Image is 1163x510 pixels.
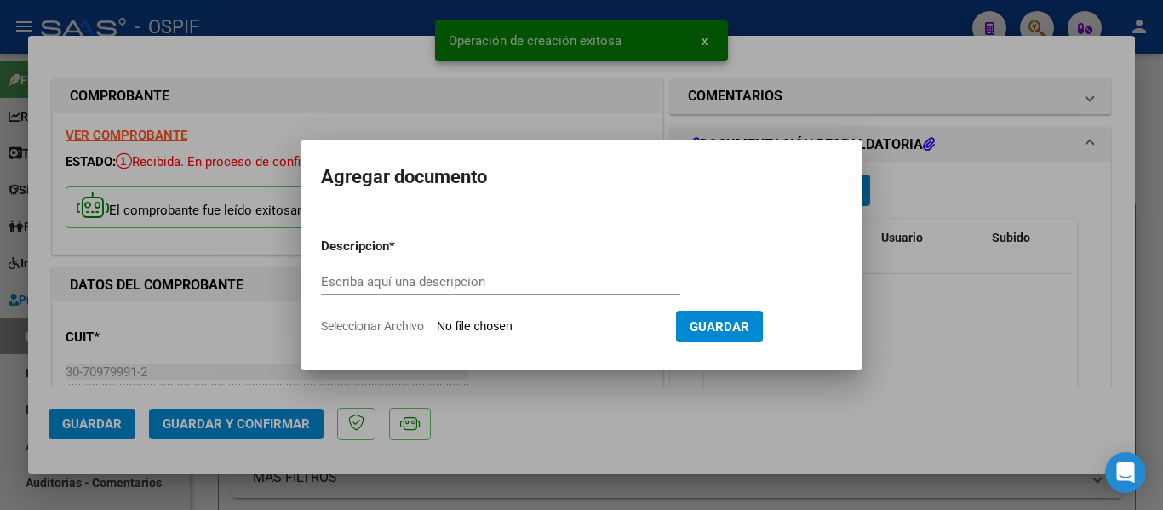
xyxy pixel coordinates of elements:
[690,319,749,335] span: Guardar
[1105,452,1146,493] div: Open Intercom Messenger
[321,237,478,256] p: Descripcion
[321,161,842,193] h2: Agregar documento
[676,311,763,342] button: Guardar
[321,319,424,333] span: Seleccionar Archivo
